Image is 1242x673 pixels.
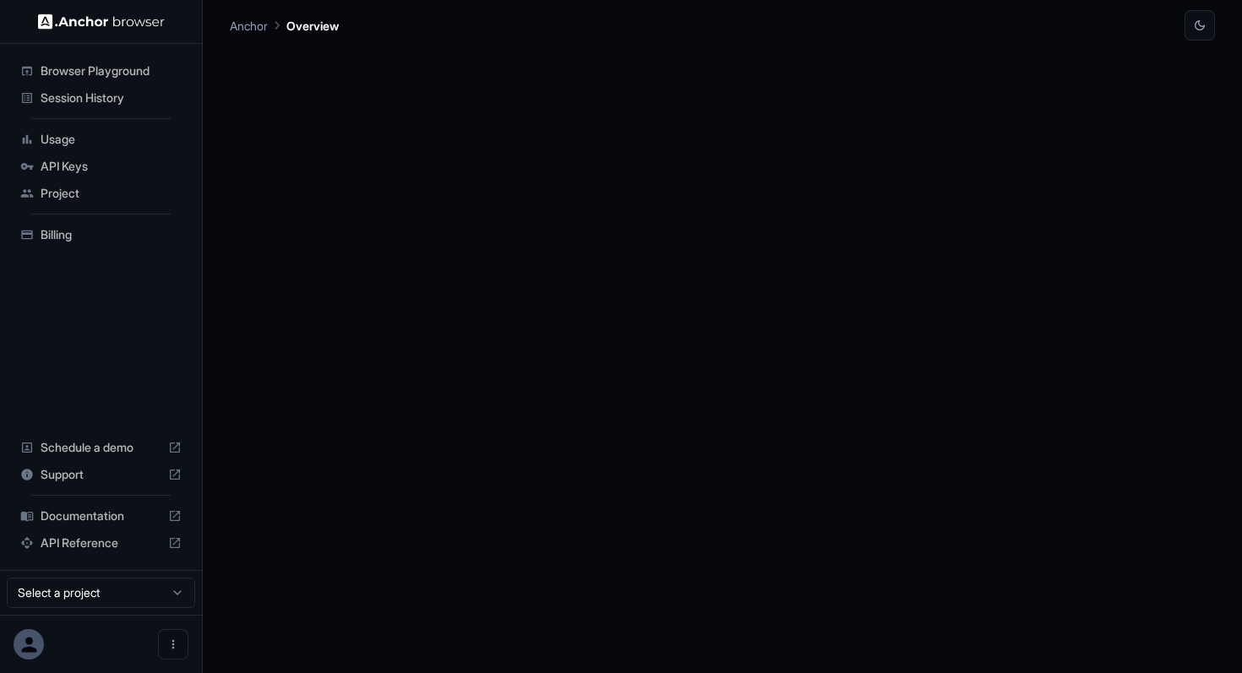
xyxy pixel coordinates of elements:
[14,434,188,461] div: Schedule a demo
[14,126,188,153] div: Usage
[41,90,182,106] span: Session History
[14,502,188,529] div: Documentation
[41,439,161,456] span: Schedule a demo
[230,16,339,35] nav: breadcrumb
[41,62,182,79] span: Browser Playground
[14,461,188,488] div: Support
[14,57,188,84] div: Browser Playground
[41,158,182,175] span: API Keys
[41,226,182,243] span: Billing
[286,17,339,35] p: Overview
[158,629,188,659] button: Open menu
[14,221,188,248] div: Billing
[230,17,268,35] p: Anchor
[14,84,188,111] div: Session History
[41,185,182,202] span: Project
[38,14,165,30] img: Anchor Logo
[41,131,182,148] span: Usage
[41,535,161,551] span: API Reference
[14,153,188,180] div: API Keys
[41,507,161,524] span: Documentation
[14,529,188,556] div: API Reference
[41,466,161,483] span: Support
[14,180,188,207] div: Project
